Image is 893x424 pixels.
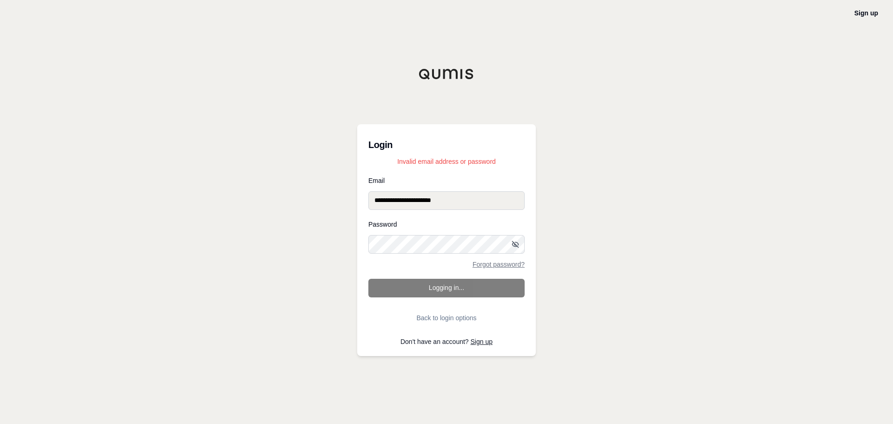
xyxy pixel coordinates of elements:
[368,157,525,166] p: Invalid email address or password
[368,177,525,184] label: Email
[368,309,525,327] button: Back to login options
[854,9,878,17] a: Sign up
[471,338,493,345] a: Sign up
[368,221,525,228] label: Password
[419,68,474,80] img: Qumis
[368,338,525,345] p: Don't have an account?
[368,135,525,154] h3: Login
[473,261,525,268] a: Forgot password?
